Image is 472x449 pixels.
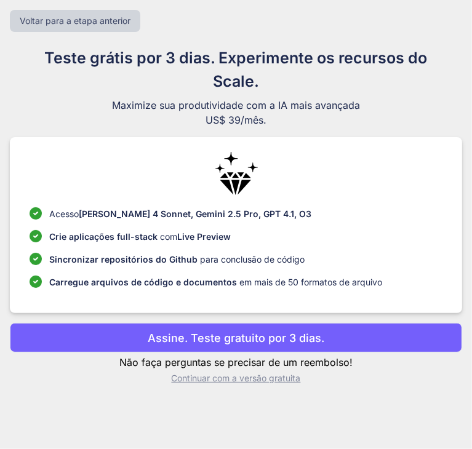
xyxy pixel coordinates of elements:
img: lista de verificação [30,276,42,288]
font: Acesso [49,209,79,219]
font: Continuar com a versão gratuita [172,373,301,383]
button: Voltar para a etapa anterior [10,10,140,32]
img: lista de verificação [30,207,42,220]
font: Maximize sua produtividade com a IA mais avançada [112,99,360,111]
font: em mais de 50 formatos de arquivo [239,277,382,287]
img: lista de verificação [30,253,42,265]
font: Sincronizar repositórios do Github [49,254,198,264]
font: Live Preview [177,231,231,242]
font: Assine. Teste gratuito por 3 dias. [148,332,324,344]
font: US$ 39/mês. [206,114,266,126]
button: Assine. Teste gratuito por 3 dias. [10,323,462,352]
font: Crie aplicações full-stack [49,231,158,242]
font: com [160,231,177,242]
font: [PERSON_NAME] 4 Sonnet, Gemini 2.5 Pro, GPT 4.1, O3 [79,209,311,219]
font: Teste grátis por 3 dias. Experimente os recursos do Scale. [45,49,428,90]
font: Carregue arquivos de código e documentos [49,277,237,287]
font: Não faça perguntas se precisar de um reembolso! [119,356,353,368]
font: Voltar para a etapa anterior [20,15,130,26]
img: lista de verificação [30,230,42,242]
font: para conclusão de código [200,254,305,264]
